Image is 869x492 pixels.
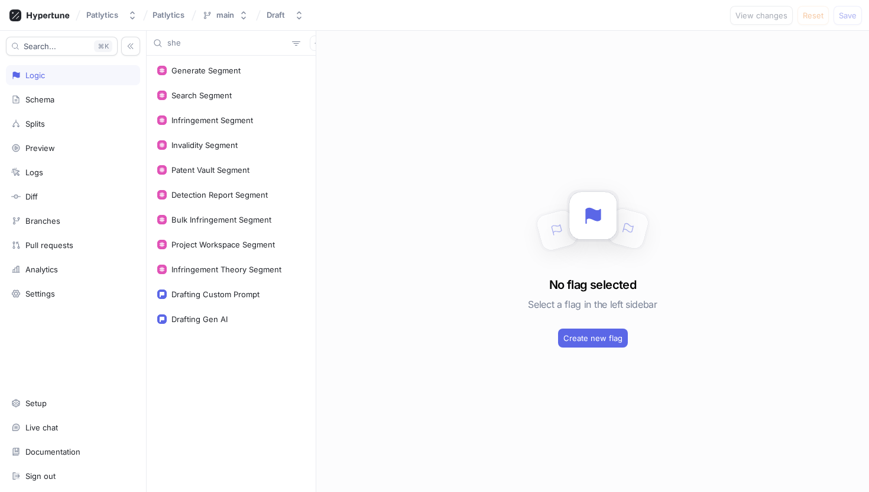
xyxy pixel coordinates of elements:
span: View changes [735,12,787,19]
input: Search... [167,37,287,49]
div: Analytics [25,265,58,274]
div: Patent Vault Segment [171,165,249,175]
div: Patlytics [86,10,118,20]
button: Create new flag [558,329,628,348]
div: Generate Segment [171,66,241,75]
div: Setup [25,398,47,408]
div: Project Workspace Segment [171,240,275,249]
div: Splits [25,119,45,128]
div: Infringement Segment [171,115,253,125]
span: Search... [24,43,56,50]
button: Search...K [6,37,118,56]
div: Detection Report Segment [171,190,268,200]
span: Create new flag [563,335,622,342]
div: Preview [25,143,55,153]
div: Logs [25,168,43,177]
div: Logic [25,70,45,80]
div: main [216,10,234,20]
div: Sign out [25,471,56,481]
button: Patlytics [82,5,142,25]
div: Pull requests [25,240,73,250]
div: Infringement Theory Segment [171,265,281,274]
h3: No flag selected [549,276,636,294]
span: Patlytics [153,11,184,19]
button: Save [834,6,862,25]
button: main [197,5,253,25]
div: Schema [25,95,54,104]
div: Drafting Gen AI [171,314,228,324]
div: Diff [25,192,38,201]
div: K [94,40,112,52]
span: Save [839,12,857,19]
span: Reset [803,12,823,19]
div: Live chat [25,423,58,432]
div: Settings [25,289,55,298]
div: Documentation [25,447,80,456]
a: Documentation [6,442,140,462]
div: Draft [267,10,285,20]
button: Draft [262,5,309,25]
button: Reset [797,6,829,25]
div: Bulk Infringement Segment [171,215,271,224]
div: Search Segment [171,91,232,100]
div: Drafting Custom Prompt [171,290,260,299]
h5: Select a flag in the left sidebar [528,294,657,315]
div: Branches [25,216,60,226]
div: Invalidity Segment [171,140,238,150]
button: View changes [730,6,793,25]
